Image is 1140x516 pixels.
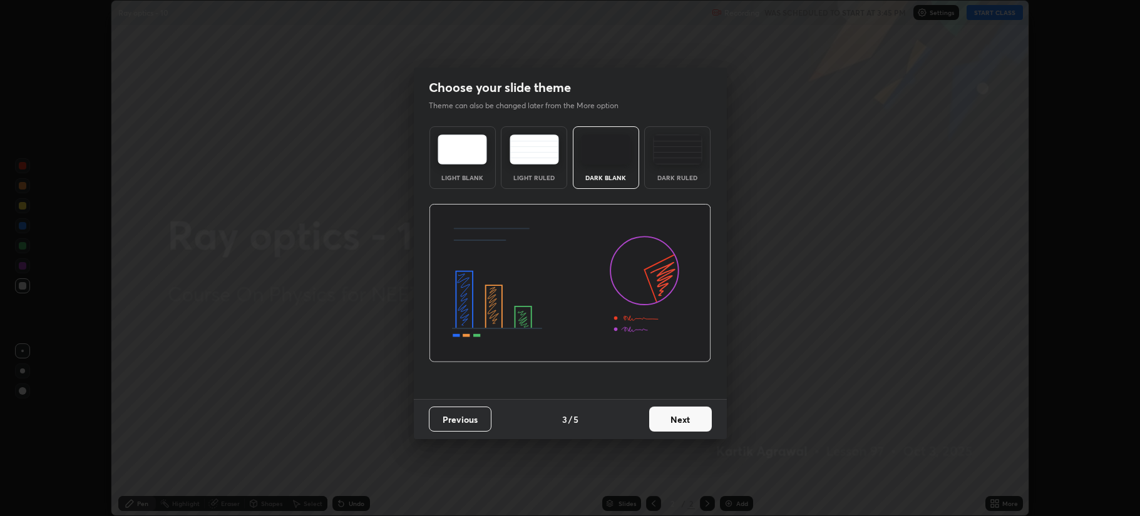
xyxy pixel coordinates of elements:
div: Light Ruled [509,175,559,181]
h4: 3 [562,413,567,426]
img: darkThemeBanner.d06ce4a2.svg [429,204,711,363]
img: darkRuledTheme.de295e13.svg [653,134,702,164]
button: Previous [429,407,491,432]
div: Light Blank [438,175,488,181]
p: Theme can also be changed later from the More option [429,100,632,111]
h2: Choose your slide theme [429,79,571,96]
img: lightRuledTheme.5fabf969.svg [510,134,559,164]
div: Dark Blank [581,175,631,181]
img: lightTheme.e5ed3b09.svg [438,134,487,164]
h4: 5 [573,413,578,426]
img: darkTheme.f0cc69e5.svg [581,134,630,164]
button: Next [649,407,712,432]
div: Dark Ruled [652,175,702,181]
h4: / [568,413,572,426]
